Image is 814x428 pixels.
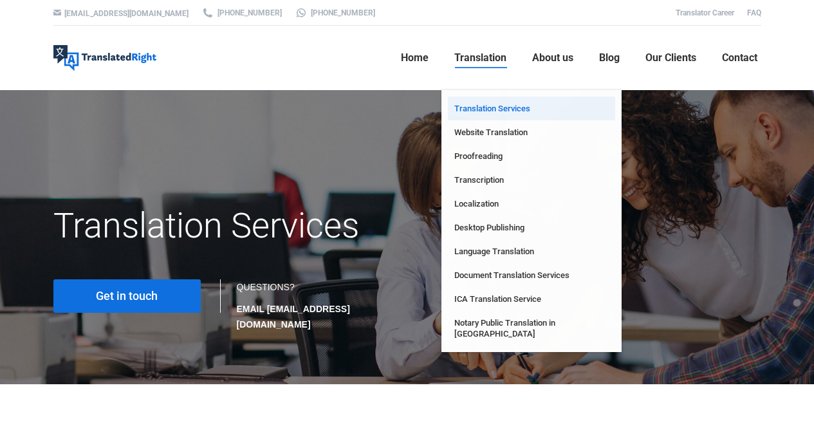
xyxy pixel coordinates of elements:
a: Translation Services [448,97,615,120]
span: Get in touch [96,290,158,302]
a: Translator Career [676,8,734,17]
span: Home [401,51,429,64]
span: Blog [599,51,620,64]
span: Transcription [454,174,504,185]
span: Contact [722,51,757,64]
span: About us [532,51,573,64]
span: Website Translation [454,127,528,138]
a: Our Clients [642,37,700,79]
a: Contact [718,37,761,79]
a: Website Translation [448,120,615,144]
span: Notary Public Translation in [GEOGRAPHIC_DATA] [454,317,609,339]
a: FAQ [747,8,761,17]
strong: EMAIL [EMAIL_ADDRESS][DOMAIN_NAME] [237,304,350,330]
a: Desktop Publishing [448,216,615,239]
a: Proofreading [448,144,615,168]
span: Translation [454,51,506,64]
span: Language Translation [454,246,534,257]
a: About us [528,37,577,79]
a: Translation [450,37,510,79]
img: Translated Right [53,45,156,71]
a: Notary Public Translation in [GEOGRAPHIC_DATA] [448,311,615,346]
a: [EMAIL_ADDRESS][DOMAIN_NAME] [64,9,189,18]
a: Transcription [448,168,615,192]
span: Translation Services [454,103,530,114]
a: Get in touch [53,279,201,313]
span: Our Clients [645,51,696,64]
a: [PHONE_NUMBER] [201,7,282,19]
div: QUESTIONS? [237,279,394,332]
span: Document Translation Services [454,270,569,281]
a: ICA Translation Service [448,287,615,311]
a: Home [397,37,432,79]
span: Localization [454,198,499,209]
a: Language Translation [448,239,615,263]
span: Proofreading [454,151,503,162]
a: Localization [448,192,615,216]
span: Desktop Publishing [454,222,524,233]
a: [PHONE_NUMBER] [295,7,375,19]
span: ICA Translation Service [454,293,541,304]
a: Document Translation Services [448,263,615,287]
h1: Translation Services [53,205,519,247]
a: Blog [595,37,624,79]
